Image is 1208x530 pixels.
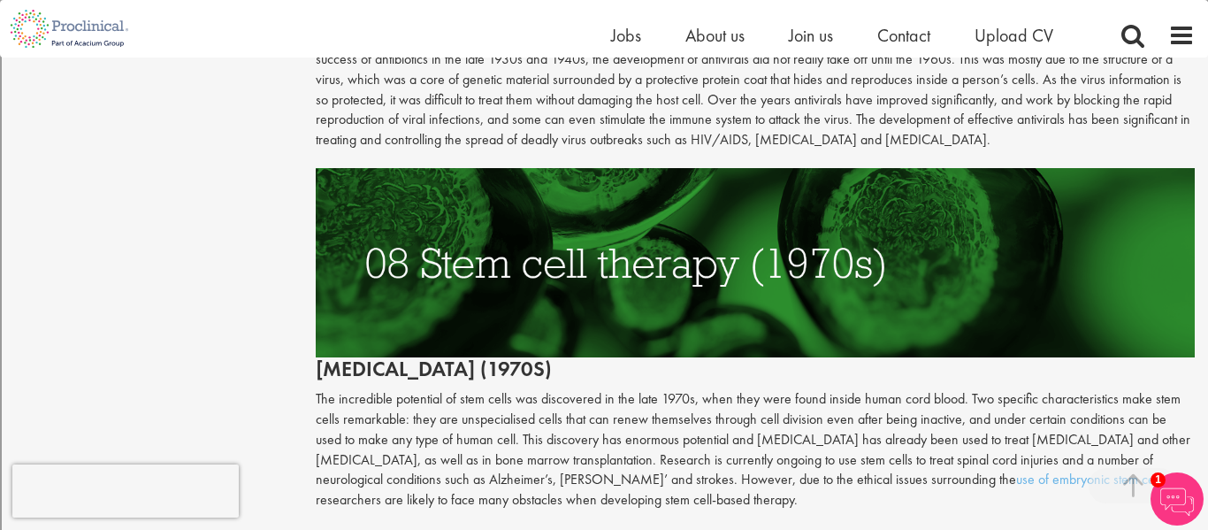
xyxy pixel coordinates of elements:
[1151,472,1204,526] img: Chatbot
[7,105,1201,121] div: Options
[1151,472,1166,488] span: 1
[7,58,1201,73] div: Sort New > Old
[611,24,641,47] a: Jobs
[7,89,1201,105] div: Delete
[7,121,1201,137] div: Sign out
[7,42,1201,58] div: Sort A > Z
[7,73,1201,89] div: Move To ...
[975,24,1053,47] a: Upload CV
[685,24,745,47] a: About us
[789,24,833,47] a: Join us
[877,24,930,47] a: Contact
[7,7,370,23] div: Home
